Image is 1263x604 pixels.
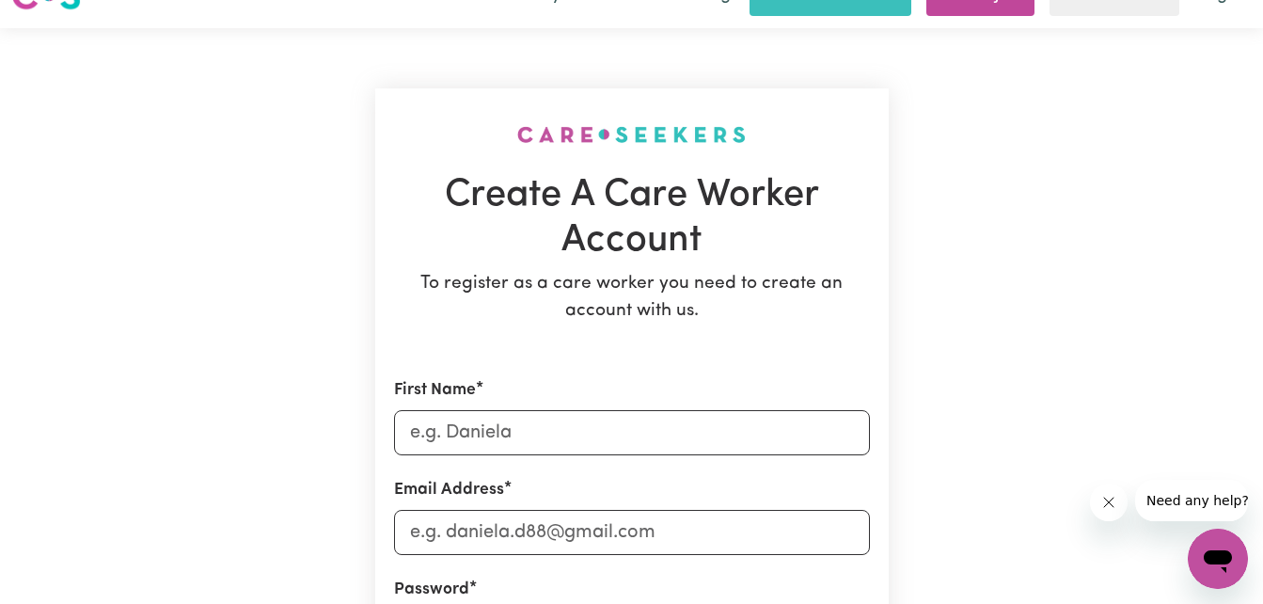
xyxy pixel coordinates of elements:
[1188,529,1248,589] iframe: Button to launch messaging window
[394,410,870,455] input: e.g. Daniela
[394,271,870,326] p: To register as a care worker you need to create an account with us.
[394,378,476,403] label: First Name
[11,13,114,28] span: Need any help?
[394,478,504,502] label: Email Address
[1135,480,1248,521] iframe: Message from company
[394,173,870,263] h1: Create A Care Worker Account
[1090,484,1128,521] iframe: Close message
[394,510,870,555] input: e.g. daniela.d88@gmail.com
[394,578,469,602] label: Password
